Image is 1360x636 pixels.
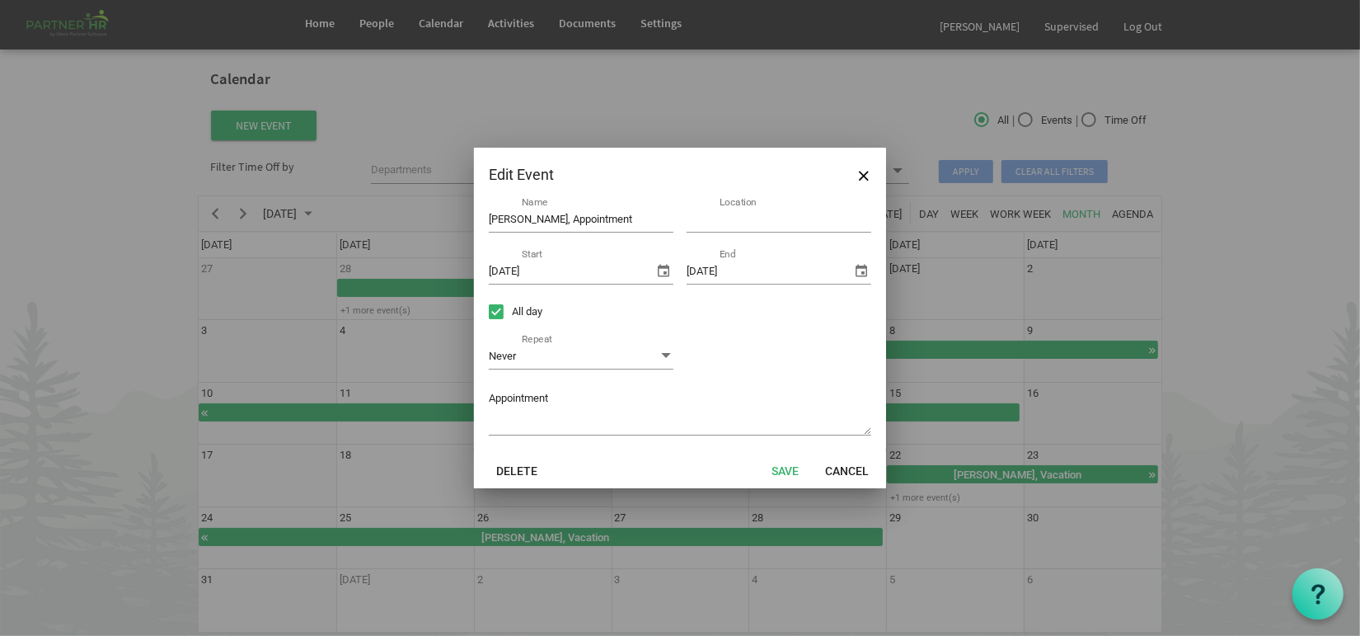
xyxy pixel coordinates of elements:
input: End [687,259,851,284]
input: Location [687,207,871,233]
button: Cancel [814,459,879,482]
span: All day [512,304,542,319]
div: Edit Event [489,163,795,187]
button: Delete [485,459,548,482]
span: select [851,261,871,280]
span: select [654,261,673,280]
button: Close [851,163,876,187]
input: Start [489,259,654,284]
input: Name [489,207,673,233]
button: Save [761,459,809,482]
